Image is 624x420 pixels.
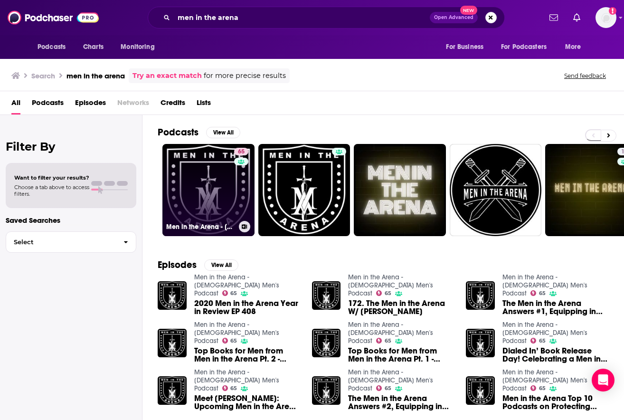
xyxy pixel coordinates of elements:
span: 65 [385,386,391,391]
a: 65 [376,385,391,391]
span: Podcasts [32,95,64,115]
img: 172. The Men in the Arena W/ Shaun Strong [312,281,341,310]
button: Show profile menu [596,7,616,28]
a: The Men in the Arena Answers #1, Equipping in Ten EP 137 [502,299,609,315]
p: Saved Searches [6,216,136,225]
a: The Men in the Arena Answers #2, Equipping in Ten EP 143 [348,394,454,410]
a: Men in the Arena - Christian Men's Podcast [194,321,279,345]
img: User Profile [596,7,616,28]
a: Try an exact match [132,70,202,81]
a: 172. The Men in the Arena W/ Shaun Strong [348,299,454,315]
img: Podchaser - Follow, Share and Rate Podcasts [8,9,99,27]
a: Men in the Arena Top 10 Podcasts on Protecting Integrity EP 457 [502,394,609,410]
span: Open Advanced [434,15,473,20]
span: 65 [539,386,546,391]
img: 2020 Men in the Arena Year in Review EP 408 [158,281,187,310]
a: 65 [376,290,391,296]
a: Episodes [75,95,106,115]
div: Search podcasts, credits, & more... [148,7,505,29]
h2: Podcasts [158,126,199,138]
a: Show notifications dropdown [546,10,562,26]
button: open menu [558,38,593,56]
button: open menu [495,38,560,56]
a: 65 [530,290,546,296]
span: Select [6,239,116,245]
span: New [460,6,477,15]
a: 65 [530,385,546,391]
a: Lists [197,95,211,115]
a: All [11,95,20,115]
a: Men in the Arena - Christian Men's Podcast [348,321,433,345]
button: View All [204,259,238,271]
span: 65 [385,339,391,343]
a: Top Books for Men from Men in the Arena Pt. 1 - Equipping Men in Ten EP 506 [348,347,454,363]
a: 65Men in the Arena - [DEMOGRAPHIC_DATA] Men's Podcast [162,144,255,236]
button: open menu [114,38,167,56]
span: 65 [230,339,237,343]
span: Want to filter your results? [14,174,89,181]
span: 65 [385,291,391,296]
img: Men in the Arena Top 10 Podcasts on Protecting Integrity EP 457 [466,376,495,405]
button: View All [206,127,240,138]
img: Dialed In’ Book Release Day! Celebrating a Men in the Arena Milestone! - Equipping Men in Ten EP 763 [466,329,495,358]
img: The Men in the Arena Answers #1, Equipping in Ten EP 137 [466,281,495,310]
span: 65 [238,147,245,157]
h2: Episodes [158,259,197,271]
a: Top Books for Men from Men in the Arena Pt. 2 - Equipping Men in Ten EP 507 [194,347,301,363]
input: Search podcasts, credits, & more... [174,10,430,25]
button: open menu [31,38,78,56]
a: EpisodesView All [158,259,238,271]
button: Select [6,231,136,253]
button: open menu [439,38,495,56]
img: The Men in the Arena Answers #2, Equipping in Ten EP 143 [312,376,341,405]
span: 65 [230,291,237,296]
h3: Men in the Arena - [DEMOGRAPHIC_DATA] Men's Podcast [166,223,235,231]
a: Top Books for Men from Men in the Arena Pt. 2 - Equipping Men in Ten EP 507 [158,329,187,358]
svg: Add a profile image [609,7,616,15]
span: Choose a tab above to access filters. [14,184,89,197]
a: Credits [161,95,185,115]
span: 172. The Men in the Arena W/ [PERSON_NAME] [348,299,454,315]
a: Meet Jim: Upcoming Men in the Arena In-Person Events [194,394,301,410]
a: PodcastsView All [158,126,240,138]
span: Logged in as shcarlos [596,7,616,28]
a: Men in the Arena - Christian Men's Podcast [502,321,587,345]
span: For Podcasters [501,40,547,54]
span: Monitoring [121,40,154,54]
span: 65 [539,291,546,296]
img: Meet Jim: Upcoming Men in the Arena In-Person Events [158,376,187,405]
a: 65 [234,148,248,155]
span: Charts [83,40,104,54]
a: Men in the Arena - Christian Men's Podcast [502,273,587,297]
span: For Business [446,40,483,54]
h3: Search [31,71,55,80]
a: Men in the Arena - Christian Men's Podcast [348,273,433,297]
span: Podcasts [38,40,66,54]
span: Dialed In’ Book Release Day! Celebrating a Men in the Arena Milestone! - Equipping Men in Ten EP 763 [502,347,609,363]
a: 65 [530,338,546,344]
a: 2020 Men in the Arena Year in Review EP 408 [194,299,301,315]
span: Meet [PERSON_NAME]: Upcoming Men in the Arena In-Person Events [194,394,301,410]
a: 65 [376,338,391,344]
a: Men in the Arena - Christian Men's Podcast [194,273,279,297]
a: Men in the Arena - Christian Men's Podcast [502,368,587,392]
img: Top Books for Men from Men in the Arena Pt. 1 - Equipping Men in Ten EP 506 [312,329,341,358]
span: More [565,40,581,54]
button: Open AdvancedNew [430,12,478,23]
